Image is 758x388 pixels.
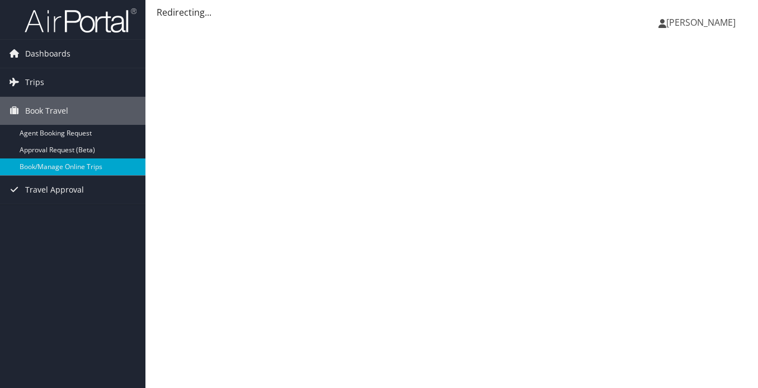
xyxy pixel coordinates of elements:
a: [PERSON_NAME] [658,6,747,39]
span: [PERSON_NAME] [666,16,736,29]
img: airportal-logo.png [25,7,136,34]
span: Travel Approval [25,176,84,204]
span: Dashboards [25,40,70,68]
span: Book Travel [25,97,68,125]
span: Trips [25,68,44,96]
div: Redirecting... [157,6,747,19]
